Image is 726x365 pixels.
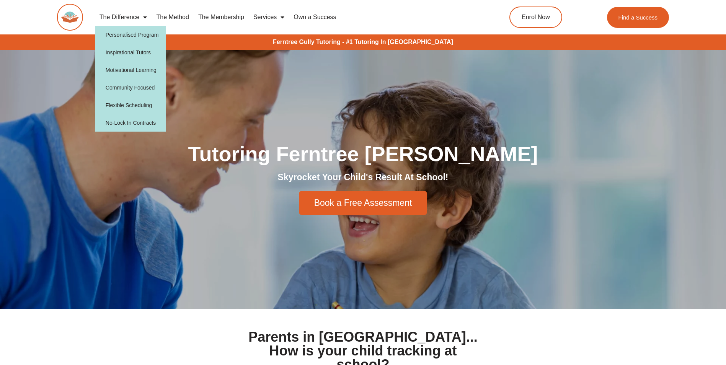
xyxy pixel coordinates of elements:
a: Community Focused [95,79,166,96]
a: Flexible Scheduling [95,96,166,114]
a: Find a Success [607,7,669,28]
ul: The Difference [95,26,166,132]
a: Personalised Program [95,26,166,44]
h2: Skyrocket Your Child's Result At School! [149,172,578,183]
span: Enrol Now [522,14,550,20]
span: Find a Success [618,15,658,20]
a: Enrol Now [509,7,562,28]
a: Motivational Learning [95,61,166,79]
span: Book a Free Assessment [314,199,412,207]
a: No-Lock In Contracts [95,114,166,132]
a: Book a Free Assessment [299,191,427,215]
a: Inspirational Tutors [95,44,166,61]
a: The Method [152,8,193,26]
iframe: Chat Widget [599,279,726,365]
h1: Tutoring Ferntree [PERSON_NAME] [149,143,578,164]
a: Services [249,8,289,26]
nav: Menu [95,8,475,26]
a: Own a Success [289,8,341,26]
a: The Membership [194,8,249,26]
a: The Difference [95,8,152,26]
